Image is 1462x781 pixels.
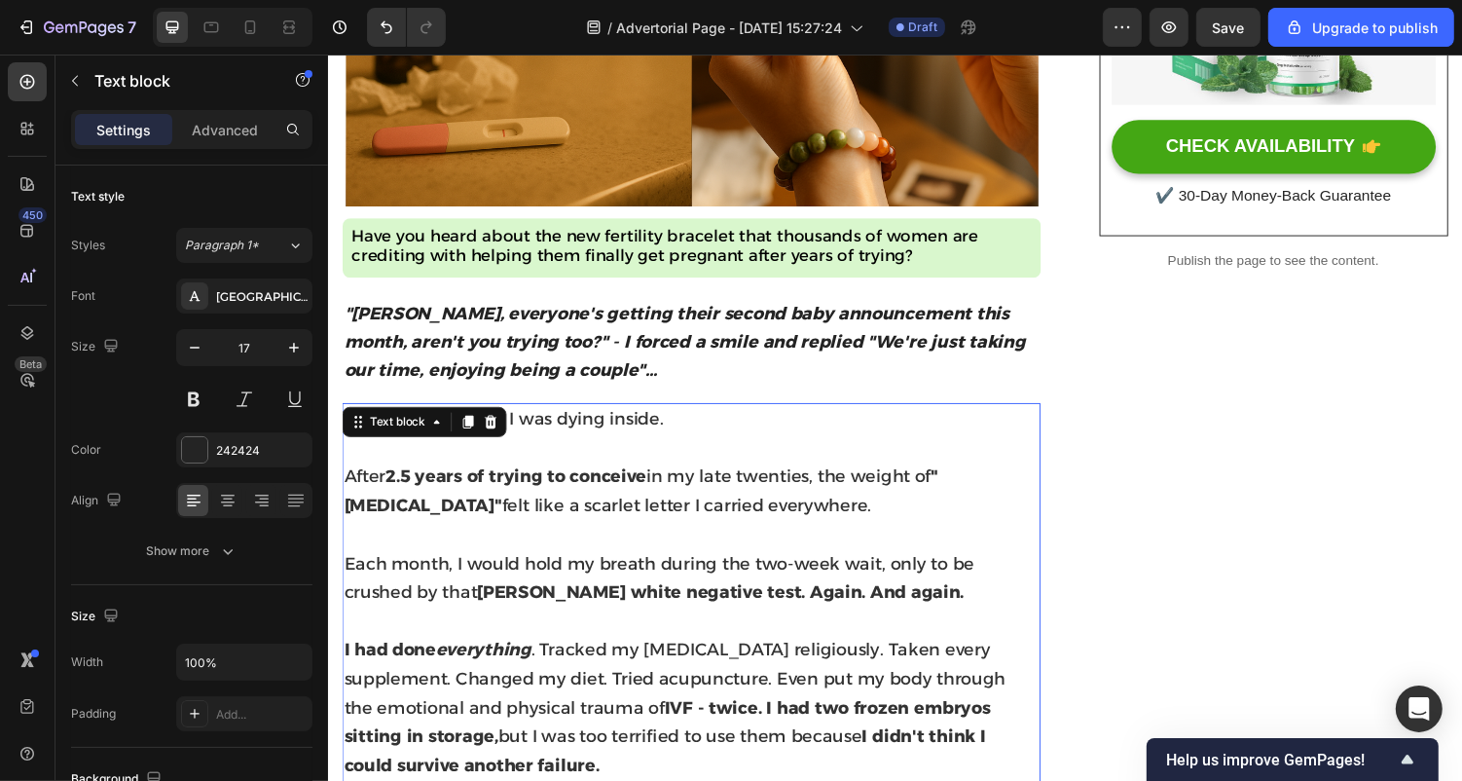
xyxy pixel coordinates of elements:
strong: I didn't think I could survive another failure. [17,692,677,744]
span: Paragraph 1* [185,237,259,254]
input: Auto [177,645,311,680]
div: Upgrade to publish [1285,18,1438,38]
strong: [PERSON_NAME] white negative test. Again. And again. [154,543,655,565]
span: After in my late twenties, the weight of felt like a scarlet letter I carried everywhere. [17,425,629,476]
span: . Tracked my [MEDICAL_DATA] religiously. Taken every supplement. Changed my diet. Tried acupunctu... [17,603,698,743]
div: Color [71,441,101,459]
div: Open Intercom Messenger [1396,686,1443,732]
div: 242424 [216,442,308,460]
p: Settings [96,120,151,140]
div: [GEOGRAPHIC_DATA] [216,288,308,306]
span: / [607,18,612,38]
div: Show more [147,541,238,561]
button: Show survey - Help us improve GemPages! [1166,748,1419,771]
span: Each month, I would hold my breath during the two-week wait, only to be crushed by that [17,514,666,566]
div: Padding [71,705,116,723]
div: Undo/Redo [367,8,446,47]
div: Beta [15,356,47,372]
div: Align [71,488,126,514]
p: Publish the page to see the content. [794,203,1153,223]
strong: 2.5 years of trying to conceive [59,425,328,446]
p: Advanced [192,120,258,140]
button: CHECK AVAILABILITY [807,67,1141,123]
div: Text style [71,188,125,205]
span: Save [1213,19,1245,36]
p: ✔️ 30-Day Money-Back Guarantee [809,132,1139,161]
div: 450 [18,207,47,223]
div: Font [71,287,95,305]
strong: I had done [17,603,111,624]
button: Save [1196,8,1261,47]
button: Show more [71,534,312,569]
span: Help us improve GemPages! [1166,751,1396,769]
button: Upgrade to publish [1268,8,1454,47]
div: Width [71,653,103,671]
button: Paragraph 1* [176,228,312,263]
div: CHECK AVAILABILITY [863,83,1058,107]
div: Size [71,604,123,630]
strong: everything [111,603,209,624]
p: Text block [94,69,260,93]
strong: IVF - twice. I had two frozen embryos sitting in storage, [17,663,682,715]
span: Draft [908,19,937,36]
span: Advertorial Page - [DATE] 15:27:24 [616,18,842,38]
iframe: Design area [328,55,1462,781]
button: 7 [8,8,145,47]
div: Styles [71,237,105,254]
div: Size [71,334,123,360]
p: 7 [128,16,136,39]
div: Add... [216,706,308,724]
div: Text block [39,370,104,388]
